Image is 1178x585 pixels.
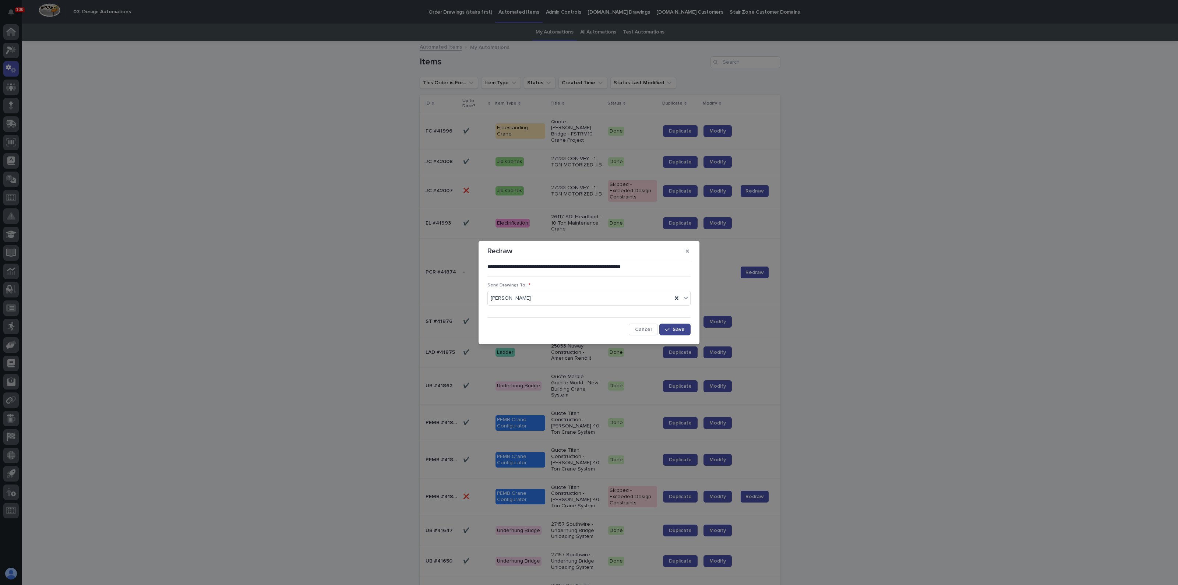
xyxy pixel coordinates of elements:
[487,283,530,288] span: Send Drawings To...
[673,327,685,332] span: Save
[629,324,658,335] button: Cancel
[491,295,531,302] span: [PERSON_NAME]
[635,327,652,332] span: Cancel
[487,247,512,256] p: Redraw
[659,324,691,335] button: Save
